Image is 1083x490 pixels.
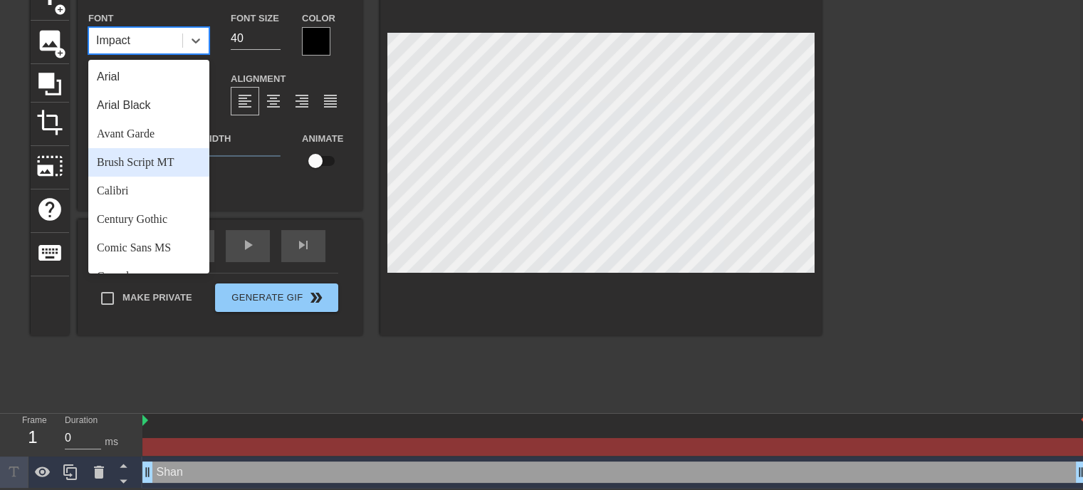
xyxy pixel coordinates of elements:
span: photo_size_select_large [36,152,63,179]
label: Color [302,11,335,26]
span: image [36,27,63,54]
span: double_arrow [308,289,325,306]
div: Century Gothic [88,205,209,234]
label: Duration [65,417,98,425]
div: Calibri [88,177,209,205]
div: ms [105,434,118,449]
div: Avant Garde [88,120,209,148]
span: play_arrow [239,236,256,254]
span: format_align_left [236,93,253,110]
label: Font [88,11,113,26]
div: Arial Black [88,91,209,120]
label: Font Size [231,11,279,26]
div: 1 [22,424,43,450]
button: Generate Gif [215,283,338,312]
label: Alignment [231,72,286,86]
span: skip_next [295,236,312,254]
span: keyboard [36,239,63,266]
span: Generate Gif [221,289,333,306]
span: crop [36,109,63,136]
span: format_align_justify [322,93,339,110]
div: Frame [11,414,54,455]
label: Animate [302,132,343,146]
span: help [36,196,63,223]
span: add_circle [54,47,66,59]
div: Arial [88,63,209,91]
span: add_circle [54,4,66,16]
span: format_align_right [293,93,310,110]
span: format_align_center [265,93,282,110]
span: Make Private [122,291,192,305]
div: Comic Sans MS [88,234,209,262]
div: Brush Script MT [88,148,209,177]
div: Impact [96,32,130,49]
div: Consolas [88,262,209,291]
span: drag_handle [140,465,155,479]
